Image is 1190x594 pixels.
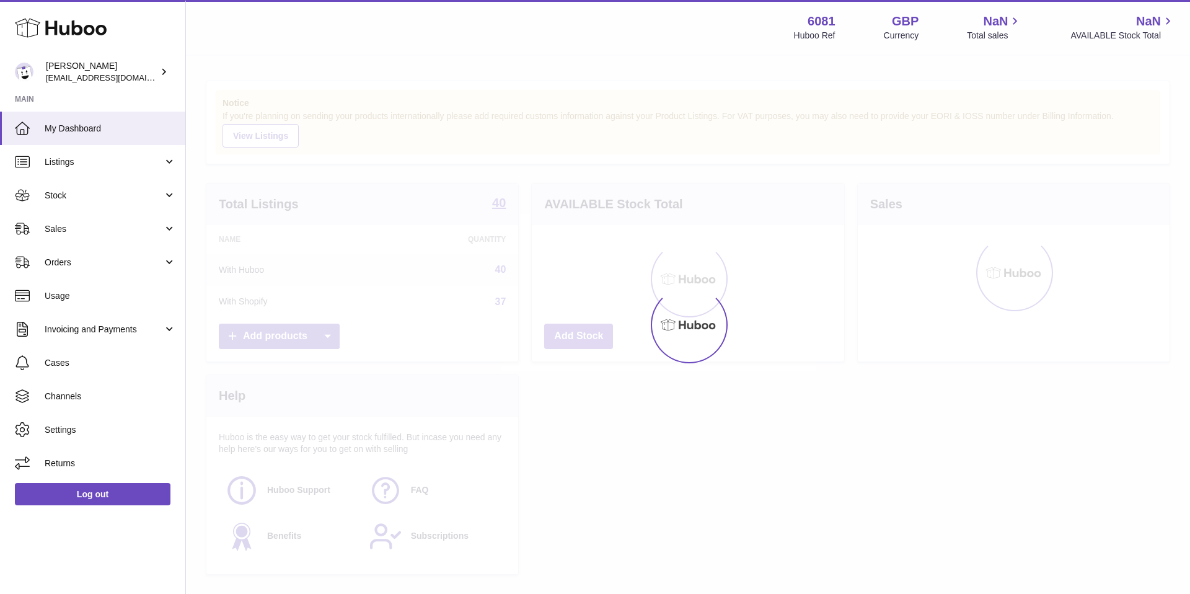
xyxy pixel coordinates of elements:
a: Log out [15,483,170,505]
span: NaN [983,13,1008,30]
div: Huboo Ref [794,30,835,42]
a: NaN AVAILABLE Stock Total [1070,13,1175,42]
a: NaN Total sales [967,13,1022,42]
span: Settings [45,424,176,436]
span: Stock [45,190,163,202]
strong: 6081 [808,13,835,30]
span: NaN [1136,13,1161,30]
span: Invoicing and Payments [45,324,163,335]
span: [EMAIL_ADDRESS][DOMAIN_NAME] [46,73,182,82]
span: Cases [45,357,176,369]
span: AVAILABLE Stock Total [1070,30,1175,42]
div: Currency [884,30,919,42]
span: Listings [45,156,163,168]
div: [PERSON_NAME] [46,60,157,84]
span: My Dashboard [45,123,176,135]
span: Usage [45,290,176,302]
strong: GBP [892,13,919,30]
span: Channels [45,391,176,402]
span: Total sales [967,30,1022,42]
span: Returns [45,458,176,469]
span: Orders [45,257,163,268]
span: Sales [45,223,163,235]
img: hello@pogsheadphones.com [15,63,33,81]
